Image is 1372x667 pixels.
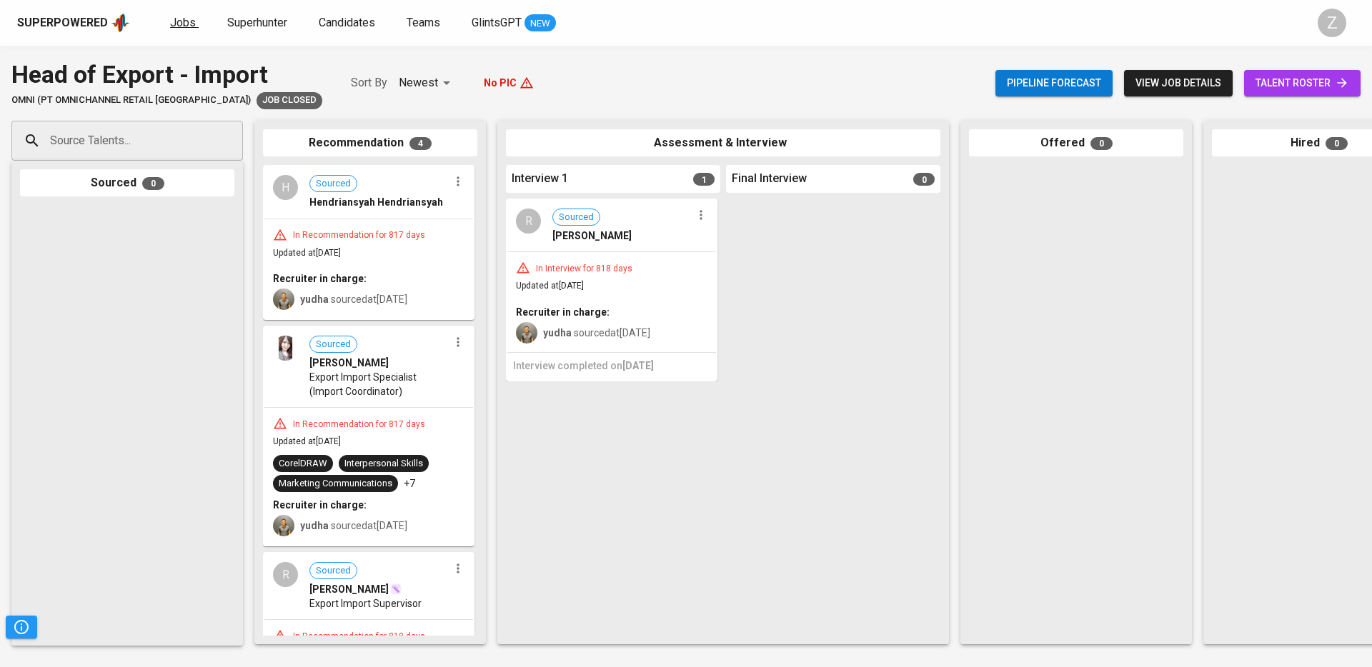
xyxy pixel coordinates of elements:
[257,94,322,107] span: Job Closed
[309,596,422,611] span: Export Import Supervisor
[273,336,298,361] img: 4fcb31ab659a117ca71ba19d414afd5b.jpg
[693,173,715,186] span: 1
[273,289,294,310] img: yudha@glints.com
[390,583,402,595] img: magic_wand.svg
[512,171,568,187] span: Interview 1
[344,457,423,471] div: Interpersonal Skills
[310,564,357,578] span: Sourced
[263,165,474,320] div: HSourcedHendriansyah HendriansyahIn Recommendation for 817 daysUpdated at[DATE]Recruiter in charg...
[399,70,455,96] div: Newest
[300,294,407,305] span: sourced at [DATE]
[484,76,517,90] p: No PIC
[17,12,130,34] a: Superpoweredapp logo
[543,327,572,338] b: yudha
[407,16,440,29] span: Teams
[543,327,650,338] span: sourced at [DATE]
[1124,70,1233,96] button: view job details
[300,294,329,305] b: yudha
[472,14,556,32] a: GlintsGPT NEW
[235,139,238,142] button: Open
[553,211,600,224] span: Sourced
[11,94,251,107] span: OMNI (PT Omnichannel Retail [GEOGRAPHIC_DATA])
[309,370,449,398] span: Export Import Specialist (Import Coordinator)
[506,199,717,381] div: RSourced[PERSON_NAME]In Interview for 818 daysUpdated at[DATE]Recruiter in charge:yudha sourcedat...
[1135,74,1221,92] span: view job details
[20,169,234,197] div: Sourced
[1318,9,1346,37] div: Z
[170,14,199,32] a: Jobs
[6,616,37,638] button: Pipeline Triggers
[227,14,290,32] a: Superhunter
[913,173,935,186] span: 0
[257,92,322,109] div: Slow response from client
[404,476,415,491] p: +7
[300,520,407,531] span: sourced at [DATE]
[273,436,341,446] span: Updated at [DATE]
[263,326,474,546] div: Sourced[PERSON_NAME]Export Import Specialist (Import Coordinator)In Recommendation for 817 daysUp...
[279,477,392,491] div: Marketing Communications
[530,263,638,275] div: In Interview for 818 days
[516,306,610,318] b: Recruiter in charge:
[11,57,322,92] div: Head of Export - Import
[351,74,387,91] p: Sort By
[142,177,164,190] span: 0
[513,358,710,374] h6: Interview completed on
[399,74,438,91] p: Newest
[1326,137,1348,150] span: 0
[279,457,327,471] div: CorelDRAW
[263,129,477,157] div: Recommendation
[319,16,375,29] span: Candidates
[409,137,432,150] span: 4
[309,582,389,596] span: [PERSON_NAME]
[287,418,431,431] div: In Recommendation for 817 days
[1256,74,1349,92] span: talent roster
[309,356,389,370] span: [PERSON_NAME]
[273,562,298,587] div: R
[516,281,584,291] span: Updated at [DATE]
[552,229,632,243] span: [PERSON_NAME]
[1007,74,1101,92] span: Pipeline forecast
[309,195,443,209] span: Hendriansyah Hendriansyah
[995,70,1113,96] button: Pipeline forecast
[287,631,431,643] div: In Recommendation for 818 days
[310,177,357,191] span: Sourced
[1090,137,1113,150] span: 0
[111,12,130,34] img: app logo
[17,15,108,31] div: Superpowered
[273,175,298,200] div: H
[227,16,287,29] span: Superhunter
[472,16,522,29] span: GlintsGPT
[525,16,556,31] span: NEW
[506,129,940,157] div: Assessment & Interview
[407,14,443,32] a: Teams
[732,171,807,187] span: Final Interview
[1244,70,1361,96] a: talent roster
[273,499,367,511] b: Recruiter in charge:
[319,14,378,32] a: Candidates
[273,248,341,258] span: Updated at [DATE]
[310,338,357,351] span: Sourced
[300,520,329,531] b: yudha
[516,209,541,234] div: R
[170,16,196,29] span: Jobs
[622,360,654,371] span: [DATE]
[516,322,537,343] img: yudha@glints.com
[969,129,1183,157] div: Offered
[273,515,294,536] img: yudha@glints.com
[287,229,431,241] div: In Recommendation for 817 days
[273,273,367,284] b: Recruiter in charge:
